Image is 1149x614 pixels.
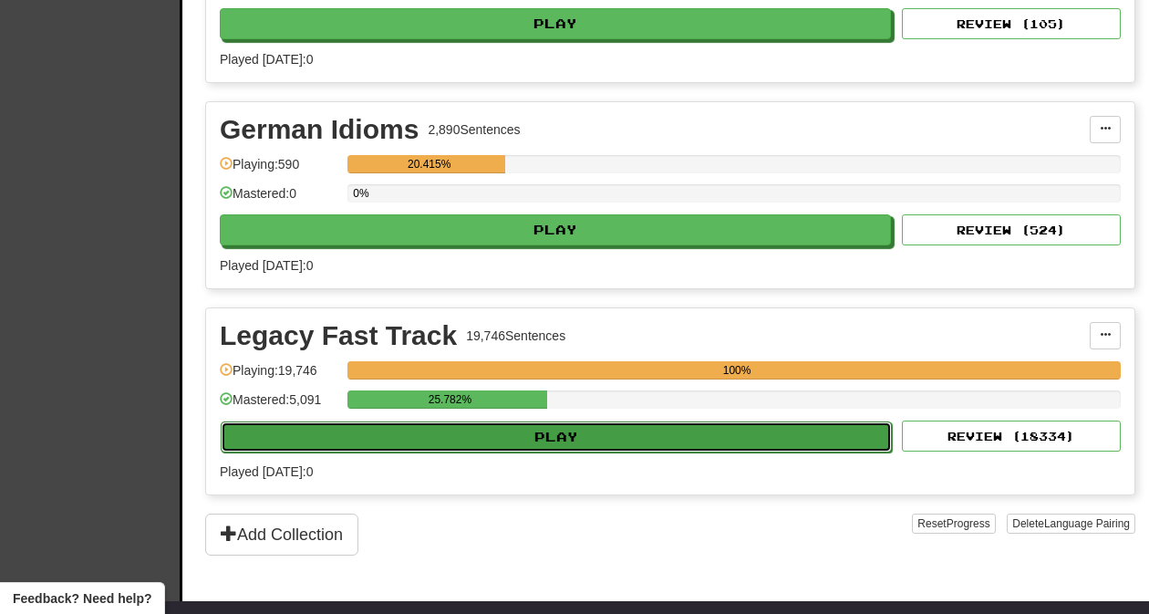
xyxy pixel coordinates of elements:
[220,52,313,67] span: Played [DATE]: 0
[902,8,1121,39] button: Review (105)
[220,464,313,479] span: Played [DATE]: 0
[353,390,546,409] div: 25.782%
[220,8,891,39] button: Play
[466,327,565,345] div: 19,746 Sentences
[902,421,1121,452] button: Review (18334)
[353,361,1121,380] div: 100%
[902,214,1121,245] button: Review (524)
[220,155,338,185] div: Playing: 590
[220,390,338,421] div: Mastered: 5,091
[353,155,505,173] div: 20.415%
[220,184,338,214] div: Mastered: 0
[220,258,313,273] span: Played [DATE]: 0
[220,322,457,349] div: Legacy Fast Track
[13,589,151,608] span: Open feedback widget
[220,361,338,391] div: Playing: 19,746
[220,116,419,143] div: German Idioms
[220,214,891,245] button: Play
[947,517,990,530] span: Progress
[912,514,995,534] button: ResetProgress
[428,120,520,139] div: 2,890 Sentences
[1044,517,1130,530] span: Language Pairing
[205,514,358,556] button: Add Collection
[1007,514,1135,534] button: DeleteLanguage Pairing
[221,421,892,453] button: Play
